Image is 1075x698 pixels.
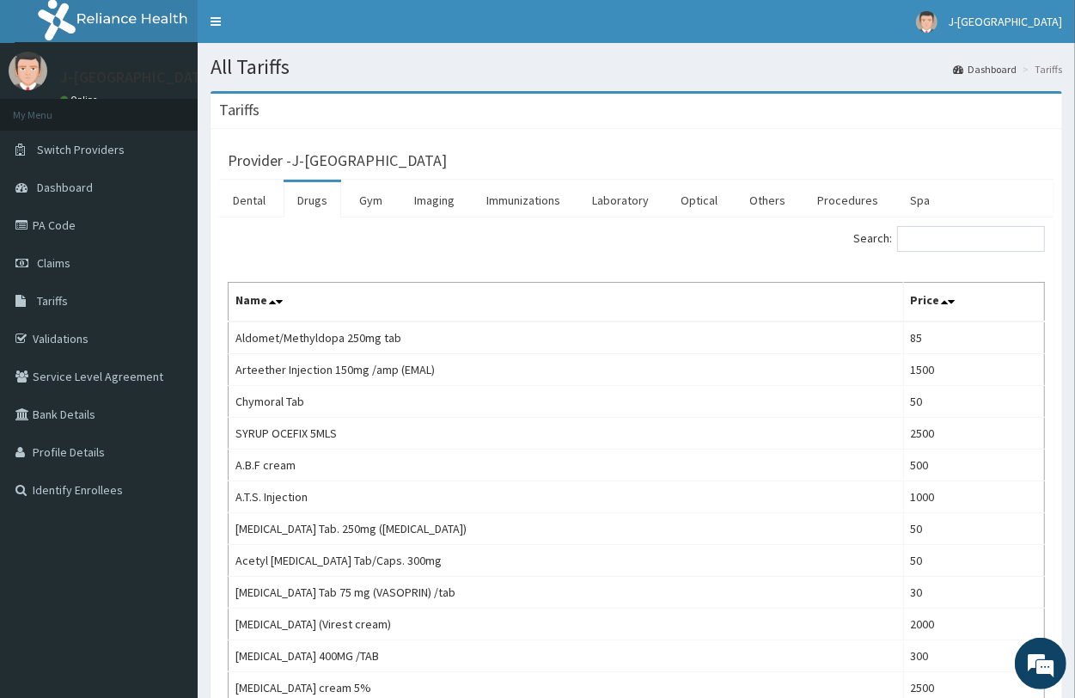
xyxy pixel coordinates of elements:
[37,180,93,195] span: Dashboard
[903,450,1044,481] td: 500
[916,11,938,33] img: User Image
[1018,62,1062,77] li: Tariffs
[9,469,327,530] textarea: Type your message and hit 'Enter'
[903,321,1044,354] td: 85
[100,217,237,390] span: We're online!
[903,418,1044,450] td: 2500
[896,182,944,218] a: Spa
[229,354,904,386] td: Arteether Injection 150mg /amp (EMAL)
[903,386,1044,418] td: 50
[9,52,47,90] img: User Image
[229,609,904,640] td: [MEDICAL_DATA] (Virest cream)
[903,577,1044,609] td: 30
[211,56,1062,78] h1: All Tariffs
[284,182,341,218] a: Drugs
[345,182,396,218] a: Gym
[282,9,323,50] div: Minimize live chat window
[229,450,904,481] td: A.B.F cream
[803,182,892,218] a: Procedures
[903,283,1044,322] th: Price
[667,182,731,218] a: Optical
[853,226,1045,252] label: Search:
[953,62,1017,77] a: Dashboard
[903,545,1044,577] td: 50
[228,153,447,168] h3: Provider - J-[GEOGRAPHIC_DATA]
[903,640,1044,672] td: 300
[229,481,904,513] td: A.T.S. Injection
[903,354,1044,386] td: 1500
[89,96,289,119] div: Chat with us now
[578,182,663,218] a: Laboratory
[903,481,1044,513] td: 1000
[229,513,904,545] td: [MEDICAL_DATA] Tab. 250mg ([MEDICAL_DATA])
[32,86,70,129] img: d_794563401_company_1708531726252_794563401
[219,102,260,118] h3: Tariffs
[229,386,904,418] td: Chymoral Tab
[473,182,574,218] a: Immunizations
[229,640,904,672] td: [MEDICAL_DATA] 400MG /TAB
[229,283,904,322] th: Name
[229,577,904,609] td: [MEDICAL_DATA] Tab 75 mg (VASOPRIN) /tab
[400,182,468,218] a: Imaging
[903,609,1044,640] td: 2000
[948,14,1062,29] span: J-[GEOGRAPHIC_DATA]
[229,418,904,450] td: SYRUP OCEFIX 5MLS
[37,293,68,309] span: Tariffs
[37,142,125,157] span: Switch Providers
[897,226,1045,252] input: Search:
[60,94,101,106] a: Online
[60,70,215,85] p: J-[GEOGRAPHIC_DATA]
[229,545,904,577] td: Acetyl [MEDICAL_DATA] Tab/Caps. 300mg
[903,513,1044,545] td: 50
[736,182,799,218] a: Others
[37,255,70,271] span: Claims
[229,321,904,354] td: Aldomet/Methyldopa 250mg tab
[219,182,279,218] a: Dental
